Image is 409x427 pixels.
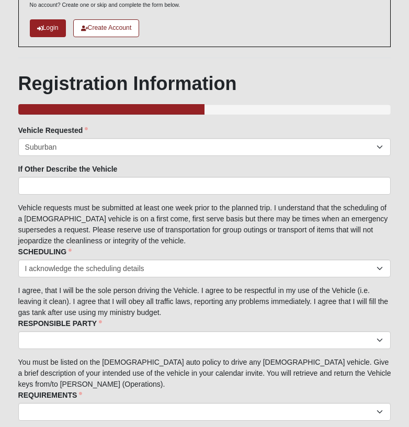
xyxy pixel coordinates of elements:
a: Create Account [73,19,140,37]
label: If Other Describe the Vehicle [18,164,118,174]
label: Vehicle Requested [18,125,88,136]
h1: Registration Information [18,72,391,95]
label: SCHEDULING [18,246,72,257]
label: REQUIREMENTS [18,390,83,400]
a: Login [30,19,66,37]
label: RESPONSIBLE PARTY [18,318,103,329]
p: No account? Create one or skip and complete the form below. [30,1,180,9]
